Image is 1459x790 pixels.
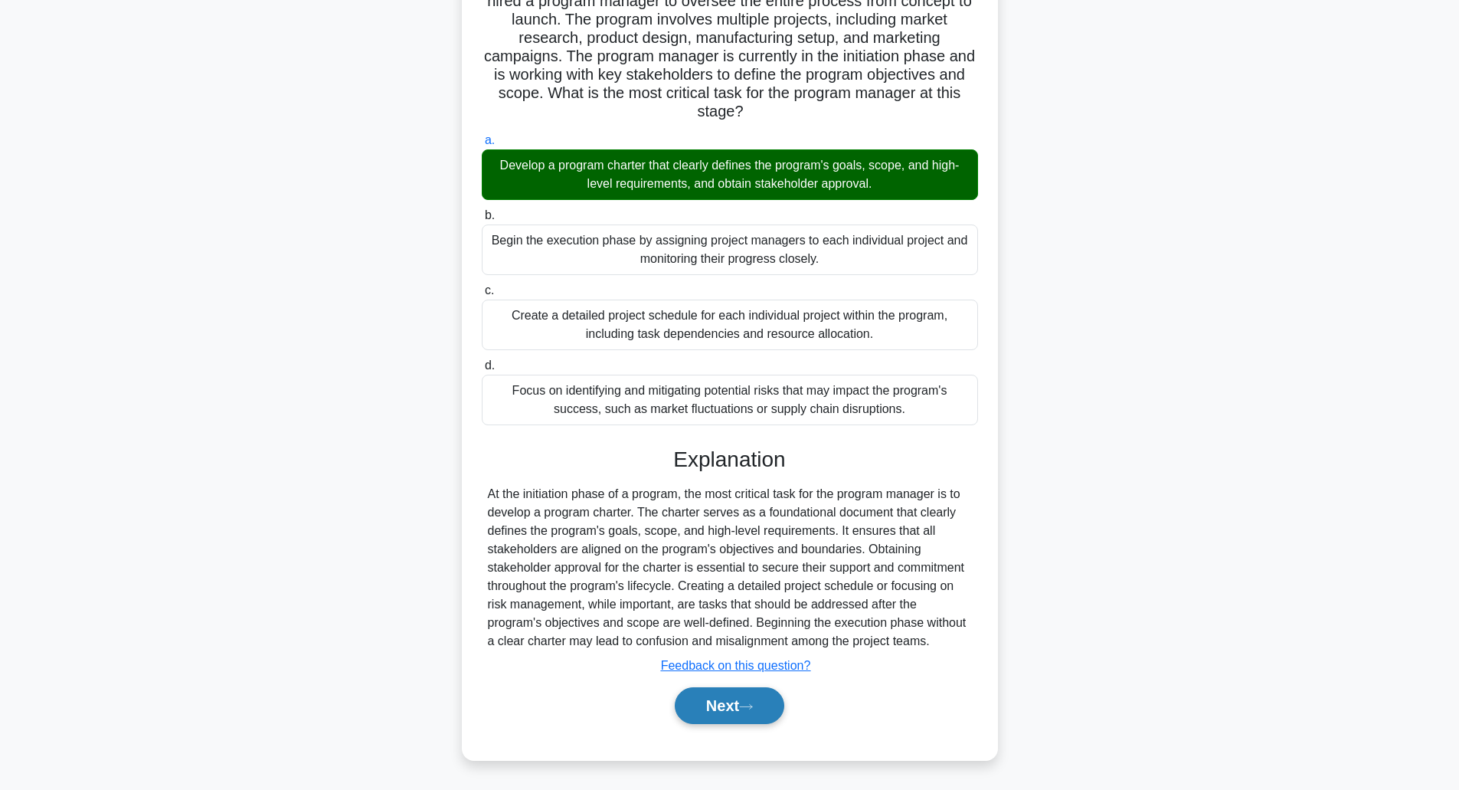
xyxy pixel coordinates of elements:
[661,659,811,672] a: Feedback on this question?
[491,447,969,473] h3: Explanation
[482,149,978,200] div: Develop a program charter that clearly defines the program's goals, scope, and high-level require...
[675,687,784,724] button: Next
[488,485,972,651] div: At the initiation phase of a program, the most critical task for the program manager is to develo...
[482,300,978,350] div: Create a detailed project schedule for each individual project within the program, including task...
[482,225,978,275] div: Begin the execution phase by assigning project managers to each individual project and monitoring...
[485,284,494,297] span: c.
[482,375,978,425] div: Focus on identifying and mitigating potential risks that may impact the program's success, such a...
[485,208,495,221] span: b.
[485,133,495,146] span: a.
[485,359,495,372] span: d.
